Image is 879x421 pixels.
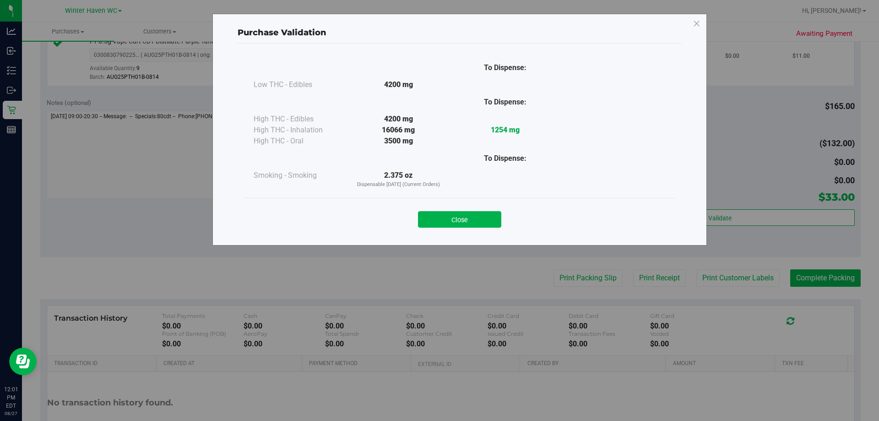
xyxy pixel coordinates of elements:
div: To Dispense: [452,153,559,164]
strong: 1254 mg [491,126,520,134]
div: 2.375 oz [345,170,452,189]
div: Low THC - Edibles [254,79,345,90]
div: To Dispense: [452,62,559,73]
div: 4200 mg [345,79,452,90]
div: High THC - Edibles [254,114,345,125]
div: High THC - Oral [254,136,345,147]
div: To Dispense: [452,97,559,108]
p: Dispensable [DATE] (Current Orders) [345,181,452,189]
div: 3500 mg [345,136,452,147]
span: Purchase Validation [238,27,326,38]
div: Smoking - Smoking [254,170,345,181]
div: 16066 mg [345,125,452,136]
iframe: Resource center [9,348,37,375]
button: Close [418,211,501,228]
div: High THC - Inhalation [254,125,345,136]
div: 4200 mg [345,114,452,125]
